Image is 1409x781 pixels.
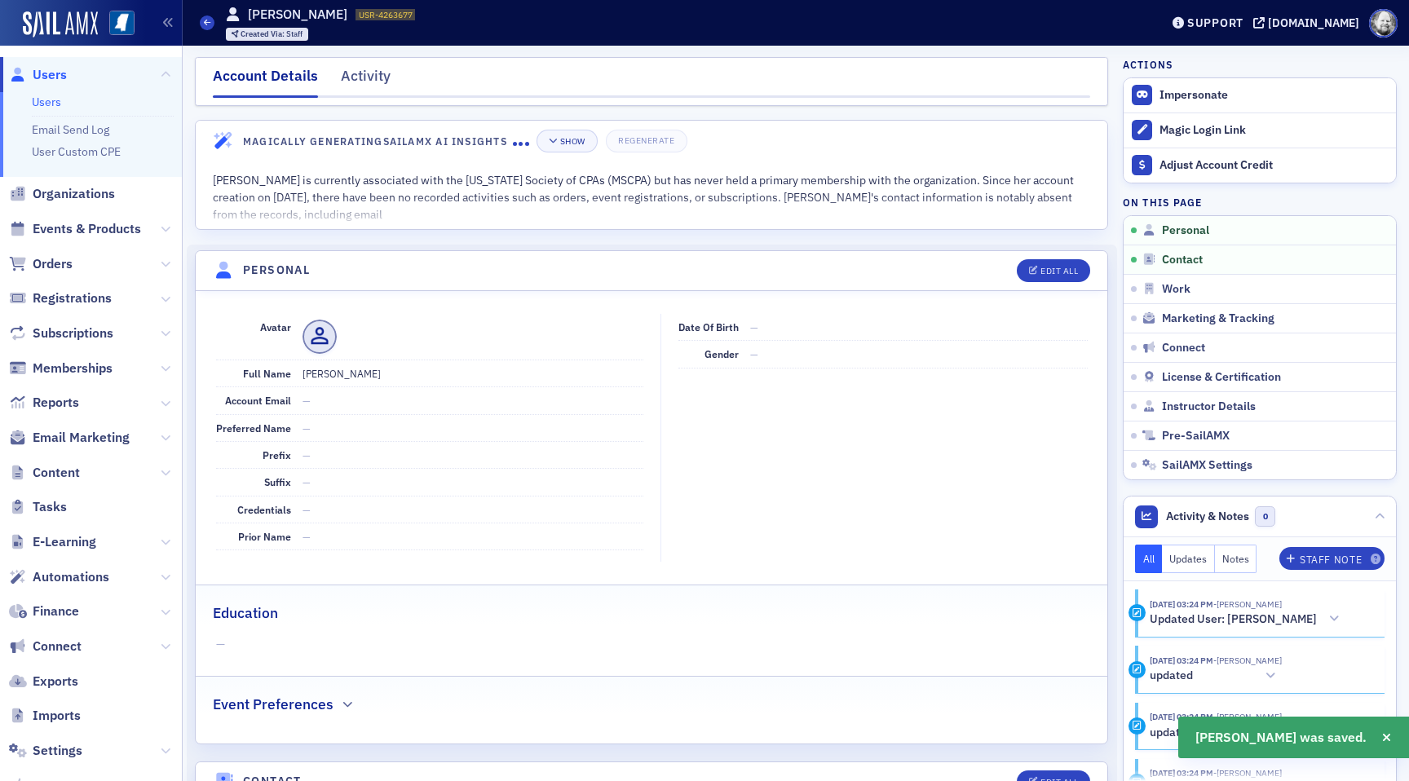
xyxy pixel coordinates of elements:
[9,707,81,725] a: Imports
[1123,195,1397,210] h4: On this page
[213,65,318,98] div: Account Details
[9,185,115,203] a: Organizations
[303,394,311,407] span: —
[33,289,112,307] span: Registrations
[1129,604,1146,621] div: Activity
[1150,711,1213,722] time: 9/11/2025 03:24 PM
[1159,158,1388,173] div: Adjust Account Credit
[9,66,67,84] a: Users
[33,568,109,586] span: Automations
[1162,253,1203,267] span: Contact
[1162,370,1281,385] span: License & Certification
[1129,661,1146,678] div: Update
[33,742,82,760] span: Settings
[303,475,311,488] span: —
[303,530,311,543] span: —
[9,220,141,238] a: Events & Products
[33,673,78,691] span: Exports
[303,503,311,516] span: —
[1150,724,1282,741] button: updated
[9,568,109,586] a: Automations
[98,11,135,38] a: View Homepage
[1213,767,1282,779] span: Aidan Sullivan
[1187,15,1243,30] div: Support
[1150,655,1213,666] time: 9/11/2025 03:24 PM
[213,602,278,624] h2: Education
[9,394,79,412] a: Reports
[1135,545,1163,573] button: All
[32,122,109,137] a: Email Send Log
[303,448,311,461] span: —
[1213,655,1282,666] span: Aidan Sullivan
[1129,717,1146,735] div: Update
[213,694,333,715] h2: Event Preferences
[33,707,81,725] span: Imports
[9,255,73,273] a: Orders
[9,429,130,447] a: Email Marketing
[9,533,96,551] a: E-Learning
[33,464,80,482] span: Content
[33,533,96,551] span: E-Learning
[1040,267,1078,276] div: Edit All
[1159,123,1388,138] div: Magic Login Link
[9,324,113,342] a: Subscriptions
[241,30,303,39] div: Staff
[32,144,121,159] a: User Custom CPE
[248,6,347,24] h1: [PERSON_NAME]
[33,394,79,412] span: Reports
[1123,57,1173,72] h4: Actions
[1017,259,1090,282] button: Edit All
[303,421,311,435] span: —
[226,28,309,41] div: Created Via: Staff
[225,394,291,407] span: Account Email
[9,673,78,691] a: Exports
[1162,429,1230,443] span: Pre-SailAMX
[1213,598,1282,610] span: Aidan Sullivan
[1162,311,1274,326] span: Marketing & Tracking
[33,66,67,84] span: Users
[32,95,61,109] a: Users
[264,475,291,488] span: Suffix
[1124,148,1396,183] a: Adjust Account Credit
[1150,611,1345,628] button: Updated User: [PERSON_NAME]
[23,11,98,38] img: SailAMX
[241,29,286,39] span: Created Via :
[359,9,413,20] span: USR-4263677
[1124,113,1396,148] button: Magic Login Link
[33,429,130,447] span: Email Marketing
[537,130,598,152] button: Show
[1162,545,1215,573] button: Updates
[9,498,67,516] a: Tasks
[216,636,1088,653] span: —
[33,185,115,203] span: Organizations
[1159,88,1228,103] button: Impersonate
[1253,17,1365,29] button: [DOMAIN_NAME]
[1215,545,1257,573] button: Notes
[1162,341,1205,355] span: Connect
[1150,612,1317,627] h5: Updated User: [PERSON_NAME]
[1268,15,1359,30] div: [DOMAIN_NAME]
[9,464,80,482] a: Content
[1213,711,1282,722] span: Aidan Sullivan
[216,421,291,435] span: Preferred Name
[606,130,687,152] button: Regenerate
[1369,9,1398,38] span: Profile
[1150,598,1213,610] time: 9/11/2025 03:24 PM
[678,320,739,333] span: Date of Birth
[1255,506,1275,527] span: 0
[9,360,113,377] a: Memberships
[1150,668,1193,683] h5: updated
[1162,399,1256,414] span: Instructor Details
[33,498,67,516] span: Tasks
[9,289,112,307] a: Registrations
[237,503,291,516] span: Credentials
[1279,547,1385,570] button: Staff Note
[1166,508,1249,525] span: Activity & Notes
[33,638,82,655] span: Connect
[1162,458,1252,473] span: SailAMX Settings
[303,360,643,386] dd: [PERSON_NAME]
[263,448,291,461] span: Prefix
[33,220,141,238] span: Events & Products
[1150,668,1282,685] button: updated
